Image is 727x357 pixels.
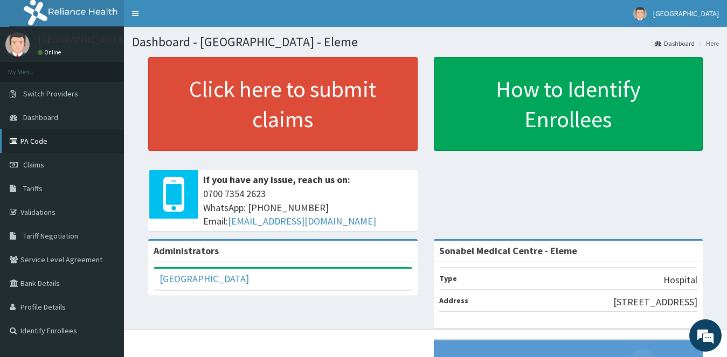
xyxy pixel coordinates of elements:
a: How to Identify Enrollees [434,57,703,151]
p: [STREET_ADDRESS] [613,295,697,309]
h1: Dashboard - [GEOGRAPHIC_DATA] - Eleme [132,35,719,49]
strong: Sonabel Medical Centre - Eleme [439,244,577,257]
a: Dashboard [655,39,695,48]
b: Type [439,274,457,283]
img: User Image [633,7,647,20]
span: Switch Providers [23,89,78,99]
b: If you have any issue, reach us on: [203,173,350,186]
span: Tariffs [23,184,43,193]
span: Tariff Negotiation [23,231,78,241]
p: [GEOGRAPHIC_DATA] [38,35,127,45]
img: User Image [5,32,30,57]
span: [GEOGRAPHIC_DATA] [653,9,719,18]
span: 0700 7354 2623 WhatsApp: [PHONE_NUMBER] Email: [203,187,412,228]
a: [EMAIL_ADDRESS][DOMAIN_NAME] [228,215,376,227]
a: Online [38,48,64,56]
span: Claims [23,160,44,170]
b: Address [439,296,468,305]
li: Here [696,39,719,48]
span: Dashboard [23,113,58,122]
b: Administrators [154,244,219,257]
p: Hospital [663,273,697,287]
a: Click here to submit claims [148,57,418,151]
a: [GEOGRAPHIC_DATA] [160,272,249,285]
